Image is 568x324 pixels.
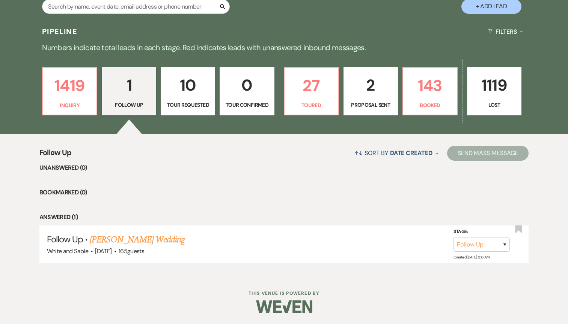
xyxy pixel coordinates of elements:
[39,188,529,197] li: Bookmarked (0)
[39,212,529,222] li: Answered (1)
[256,294,312,320] img: Weven Logo
[224,101,269,109] p: Tour Confirmed
[47,73,92,98] p: 1419
[348,73,393,98] p: 2
[47,233,83,245] span: Follow Up
[95,247,111,255] span: [DATE]
[390,149,432,157] span: Date Created
[402,67,458,116] a: 143Booked
[107,101,151,109] p: Follow Up
[161,67,215,116] a: 10Tour Requested
[107,73,151,98] p: 1
[42,67,97,116] a: 1419Inquiry
[166,73,210,98] p: 10
[453,228,510,236] label: Stage:
[14,42,554,54] p: Numbers indicate total leads in each stage. Red indicates leads with unanswered inbound messages.
[354,149,363,157] span: ↑↓
[453,255,489,260] span: Created: [DATE] 9:16 AM
[102,67,156,116] a: 1Follow Up
[467,67,521,116] a: 1119Lost
[224,73,269,98] p: 0
[119,247,144,255] span: 165 guests
[408,101,452,109] p: Booked
[447,146,529,161] button: Send Mass Message
[348,101,393,109] p: Proposal Sent
[289,73,334,98] p: 27
[351,143,441,163] button: Sort By Date Created
[408,73,452,98] p: 143
[485,22,526,42] button: Filters
[47,101,92,109] p: Inquiry
[289,101,334,109] p: Toured
[39,147,72,163] span: Follow Up
[284,67,339,116] a: 27Toured
[472,73,517,98] p: 1119
[47,247,88,255] span: White and Sable
[42,26,77,37] h3: Pipeline
[220,67,274,116] a: 0Tour Confirmed
[90,233,185,246] a: [PERSON_NAME] Wedding
[166,101,210,109] p: Tour Requested
[472,101,517,109] p: Lost
[344,67,398,116] a: 2Proposal Sent
[39,163,529,173] li: Unanswered (0)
